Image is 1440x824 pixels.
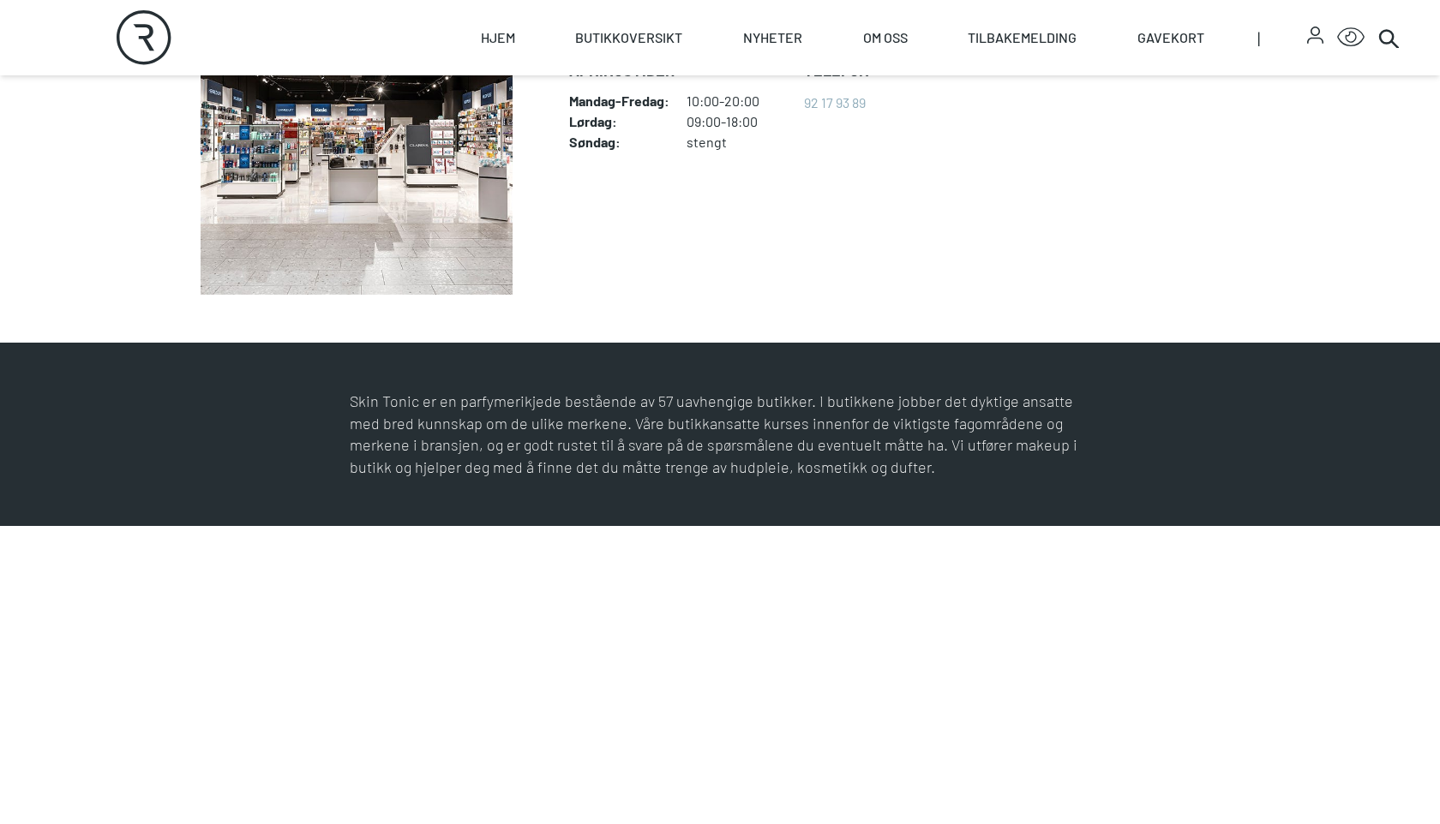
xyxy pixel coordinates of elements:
[687,134,790,151] dd: stengt
[687,93,790,110] dd: 10:00-20:00
[687,113,790,130] dd: 09:00-18:00
[1337,24,1365,51] button: Open Accessibility Menu
[804,94,866,110] a: 92 17 93 89
[569,134,669,151] dt: Søndag :
[350,391,1090,478] p: Skin Tonic er en parfymerikjede bestående av 57 uavhengige butikker. I butikkene jobber det dykti...
[569,113,669,130] dt: Lørdag :
[569,93,669,110] dt: Mandag - Fredag :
